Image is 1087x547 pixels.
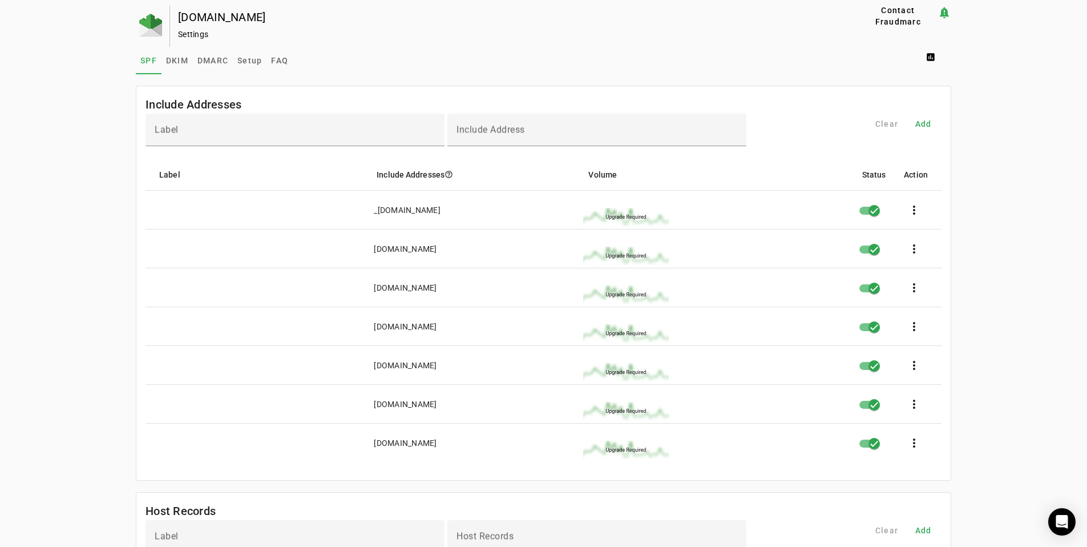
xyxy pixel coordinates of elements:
div: [DOMAIN_NAME] [374,437,437,449]
mat-icon: notification_important [938,6,951,19]
div: _[DOMAIN_NAME] [374,204,441,216]
a: DMARC [193,47,233,74]
div: [DOMAIN_NAME] [374,321,437,332]
div: [DOMAIN_NAME] [374,243,437,255]
img: upgrade_sparkline.jpg [583,208,669,226]
mat-label: Label [155,124,179,135]
button: Contact Fraudmarc [859,6,938,26]
img: upgrade_sparkline.jpg [583,247,669,265]
span: DMARC [197,57,228,65]
mat-card-title: Host Records [146,502,216,520]
span: DKIM [166,57,188,65]
mat-label: Host Records [456,531,514,542]
img: upgrade_sparkline.jpg [583,324,669,343]
button: Add [905,114,941,134]
div: Settings [178,29,822,40]
fm-list-table: Include Addresses [136,86,951,481]
img: upgrade_sparkline.jpg [583,402,669,420]
mat-card-title: Include Addresses [146,95,241,114]
div: [DOMAIN_NAME] [374,282,437,293]
img: upgrade_sparkline.jpg [583,441,669,459]
div: Open Intercom Messenger [1048,508,1076,536]
a: SPF [136,47,161,74]
mat-label: Label [155,531,179,542]
img: upgrade_sparkline.jpg [583,285,669,304]
mat-header-cell: Include Addresses [367,159,579,191]
span: Contact Fraudmarc [863,5,933,27]
mat-header-cell: Status [853,159,895,191]
span: SPF [140,57,157,65]
mat-header-cell: Label [146,159,367,191]
img: upgrade_sparkline.jpg [583,363,669,381]
button: Add [905,520,941,541]
mat-label: Include Address [456,124,525,135]
div: [DOMAIN_NAME] [374,360,437,371]
a: Setup [233,47,266,74]
span: Add [915,525,932,536]
mat-header-cell: Volume [579,159,852,191]
i: help_outline [445,170,453,179]
span: Setup [237,57,262,65]
div: [DOMAIN_NAME] [374,399,437,410]
a: DKIM [161,47,193,74]
mat-header-cell: Action [895,159,941,191]
img: Fraudmarc Logo [139,14,162,37]
span: Add [915,118,932,130]
span: FAQ [271,57,288,65]
a: FAQ [266,47,293,74]
div: [DOMAIN_NAME] [178,11,822,23]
